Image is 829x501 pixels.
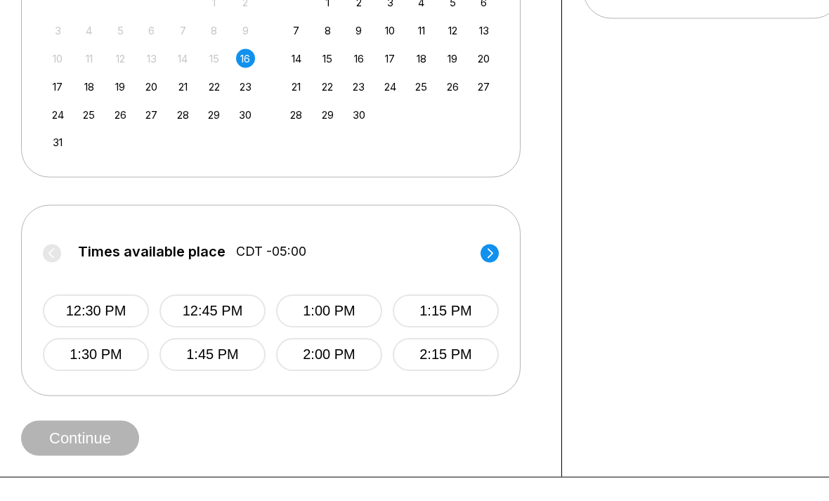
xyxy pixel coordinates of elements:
[111,21,130,40] div: Not available Tuesday, August 5th, 2025
[79,21,98,40] div: Not available Monday, August 4th, 2025
[381,49,400,68] div: Choose Wednesday, September 17th, 2025
[204,21,223,40] div: Not available Friday, August 8th, 2025
[318,77,337,96] div: Choose Monday, September 22nd, 2025
[204,77,223,96] div: Choose Friday, August 22nd, 2025
[159,295,266,328] button: 12:45 PM
[204,105,223,124] div: Choose Friday, August 29th, 2025
[318,21,337,40] div: Choose Monday, September 8th, 2025
[43,339,149,372] button: 1:30 PM
[142,105,161,124] div: Choose Wednesday, August 27th, 2025
[236,245,306,260] span: CDT -05:00
[159,339,266,372] button: 1:45 PM
[174,21,192,40] div: Not available Thursday, August 7th, 2025
[48,77,67,96] div: Choose Sunday, August 17th, 2025
[48,21,67,40] div: Not available Sunday, August 3rd, 2025
[381,77,400,96] div: Choose Wednesday, September 24th, 2025
[287,105,306,124] div: Choose Sunday, September 28th, 2025
[381,21,400,40] div: Choose Wednesday, September 10th, 2025
[318,49,337,68] div: Choose Monday, September 15th, 2025
[474,49,493,68] div: Choose Saturday, September 20th, 2025
[349,77,368,96] div: Choose Tuesday, September 23rd, 2025
[287,49,306,68] div: Choose Sunday, September 14th, 2025
[236,49,255,68] div: Choose Saturday, August 16th, 2025
[443,21,462,40] div: Choose Friday, September 12th, 2025
[349,49,368,68] div: Choose Tuesday, September 16th, 2025
[43,295,149,328] button: 12:30 PM
[111,105,130,124] div: Choose Tuesday, August 26th, 2025
[276,339,382,372] button: 2:00 PM
[287,77,306,96] div: Choose Sunday, September 21st, 2025
[111,77,130,96] div: Choose Tuesday, August 19th, 2025
[111,49,130,68] div: Not available Tuesday, August 12th, 2025
[236,77,255,96] div: Choose Saturday, August 23rd, 2025
[48,105,67,124] div: Choose Sunday, August 24th, 2025
[412,21,431,40] div: Choose Thursday, September 11th, 2025
[204,49,223,68] div: Not available Friday, August 15th, 2025
[443,49,462,68] div: Choose Friday, September 19th, 2025
[443,77,462,96] div: Choose Friday, September 26th, 2025
[79,77,98,96] div: Choose Monday, August 18th, 2025
[174,105,192,124] div: Choose Thursday, August 28th, 2025
[142,49,161,68] div: Not available Wednesday, August 13th, 2025
[236,105,255,124] div: Choose Saturday, August 30th, 2025
[474,21,493,40] div: Choose Saturday, September 13th, 2025
[79,105,98,124] div: Choose Monday, August 25th, 2025
[236,21,255,40] div: Not available Saturday, August 9th, 2025
[393,339,499,372] button: 2:15 PM
[412,49,431,68] div: Choose Thursday, September 18th, 2025
[48,133,67,152] div: Choose Sunday, August 31st, 2025
[174,77,192,96] div: Choose Thursday, August 21st, 2025
[474,77,493,96] div: Choose Saturday, September 27th, 2025
[142,21,161,40] div: Not available Wednesday, August 6th, 2025
[142,77,161,96] div: Choose Wednesday, August 20th, 2025
[48,49,67,68] div: Not available Sunday, August 10th, 2025
[79,49,98,68] div: Not available Monday, August 11th, 2025
[276,295,382,328] button: 1:00 PM
[287,21,306,40] div: Choose Sunday, September 7th, 2025
[318,105,337,124] div: Choose Monday, September 29th, 2025
[393,295,499,328] button: 1:15 PM
[349,21,368,40] div: Choose Tuesday, September 9th, 2025
[78,245,226,260] span: Times available place
[174,49,192,68] div: Not available Thursday, August 14th, 2025
[412,77,431,96] div: Choose Thursday, September 25th, 2025
[349,105,368,124] div: Choose Tuesday, September 30th, 2025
